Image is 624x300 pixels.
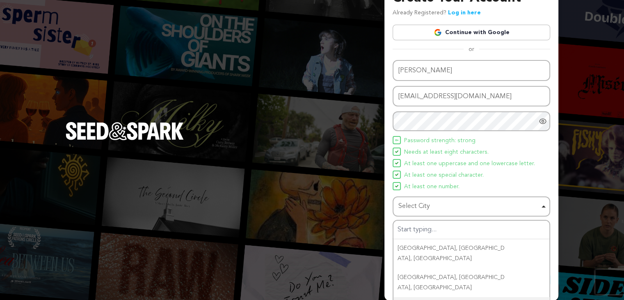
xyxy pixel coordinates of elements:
[395,173,398,176] img: Seed&Spark Icon
[404,136,475,146] span: Password strength: strong
[404,182,459,192] span: At least one number.
[66,122,184,157] a: Seed&Spark Homepage
[393,239,549,268] div: [GEOGRAPHIC_DATA], [GEOGRAPHIC_DATA], [GEOGRAPHIC_DATA]
[393,25,550,40] a: Continue with Google
[404,148,489,157] span: Needs at least eight characters.
[393,60,550,81] input: Name
[395,150,398,153] img: Seed&Spark Icon
[464,45,479,53] span: or
[398,201,539,212] div: Select City
[393,221,549,239] input: Select City
[395,162,398,165] img: Seed&Spark Icon
[539,117,547,125] a: Show password as plain text. Warning: this will display your password on the screen.
[434,28,442,37] img: Google logo
[66,122,184,140] img: Seed&Spark Logo
[404,159,535,169] span: At least one uppercase and one lowercase letter.
[448,10,481,16] a: Log in here
[404,171,484,180] span: At least one special character.
[395,138,398,142] img: Seed&Spark Icon
[393,8,481,18] p: Already Registered?
[395,185,398,188] img: Seed&Spark Icon
[393,268,549,297] div: [GEOGRAPHIC_DATA], [GEOGRAPHIC_DATA], [GEOGRAPHIC_DATA]
[393,86,550,107] input: Email address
